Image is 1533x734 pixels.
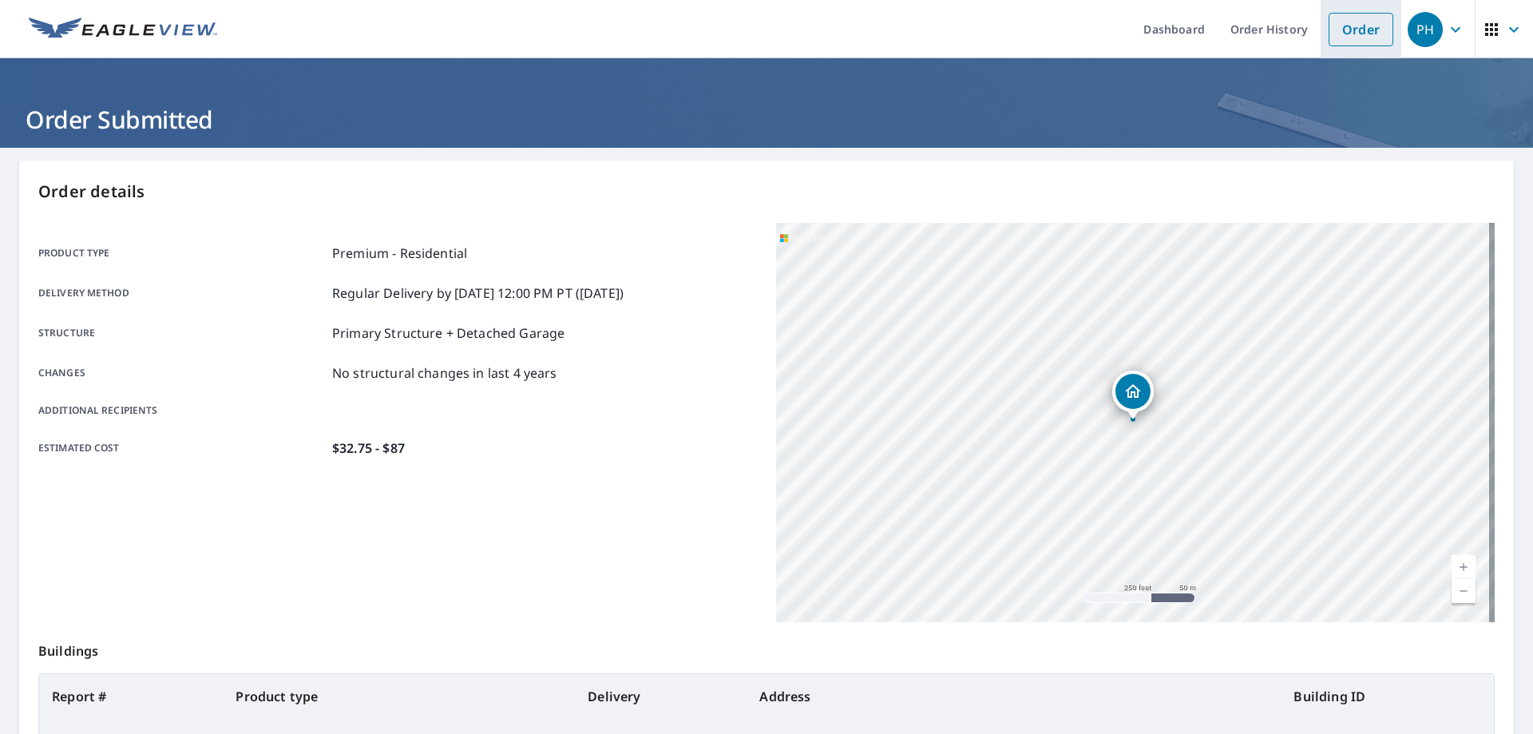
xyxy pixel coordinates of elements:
p: Regular Delivery by [DATE] 12:00 PM PT ([DATE]) [332,284,624,303]
p: Buildings [38,622,1495,673]
a: Current Level 17, Zoom In [1452,555,1476,579]
h1: Order Submitted [19,103,1514,136]
a: Current Level 17, Zoom Out [1452,579,1476,603]
p: Structure [38,323,326,343]
th: Address [747,674,1281,719]
th: Product type [223,674,575,719]
th: Report # [39,674,223,719]
p: Premium - Residential [332,244,467,263]
th: Building ID [1281,674,1494,719]
div: PH [1408,12,1443,47]
p: No structural changes in last 4 years [332,363,557,383]
p: $32.75 - $87 [332,438,405,458]
p: Order details [38,180,1495,204]
div: Dropped pin, building 1, Residential property, 260 Sunset Dr NE Newark, OH 43055 [1112,371,1154,420]
p: Changes [38,363,326,383]
img: EV Logo [29,18,217,42]
a: Order [1329,13,1393,46]
p: Delivery method [38,284,326,303]
p: Primary Structure + Detached Garage [332,323,564,343]
th: Delivery [575,674,747,719]
p: Product type [38,244,326,263]
p: Additional recipients [38,403,326,418]
p: Estimated cost [38,438,326,458]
